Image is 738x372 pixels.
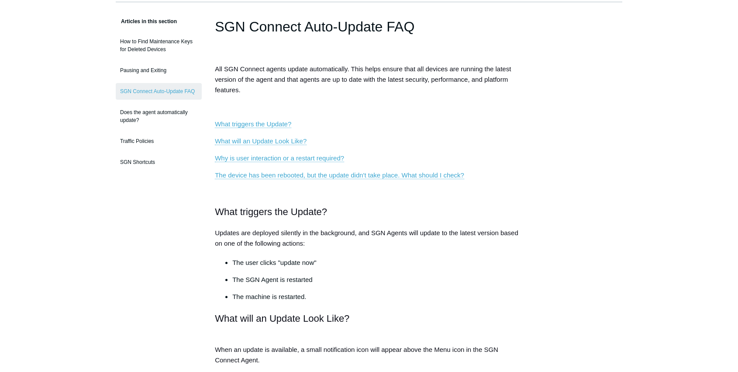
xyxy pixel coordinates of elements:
a: Traffic Policies [116,133,202,149]
a: How to Find Maintenance Keys for Deleted Devices [116,33,202,58]
span: What will an Update Look Like? [215,313,349,324]
span: Articles in this section [116,18,177,24]
a: What will an Update Look Like? [215,137,307,145]
span: What triggers the Update? [215,206,327,217]
span: Updates are deployed silently in the background, and SGN Agents will update to the latest version... [215,229,518,247]
a: The device has been rebooted, but the update didn't take place. What should I check? [215,171,464,179]
h1: SGN Connect Auto-Update FAQ [215,16,523,37]
a: What triggers the Update? [215,120,291,128]
span: All SGN Connect agents update automatically. This helps ensure that all devices are running the l... [215,65,511,94]
li: The user clicks "update now" [232,257,523,268]
p: The SGN Agent is restarted [232,275,523,285]
a: Does the agent automatically update? [116,104,202,129]
a: SGN Connect Auto-Update FAQ [116,83,202,100]
p: The machine is restarted. [232,292,523,302]
a: Pausing and Exiting [116,62,202,79]
a: Why is user interaction or a restart required? [215,154,344,162]
span: When an update is available, a small notification icon will appear above the Menu icon in the SGN... [215,346,498,364]
a: SGN Shortcuts [116,154,202,170]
